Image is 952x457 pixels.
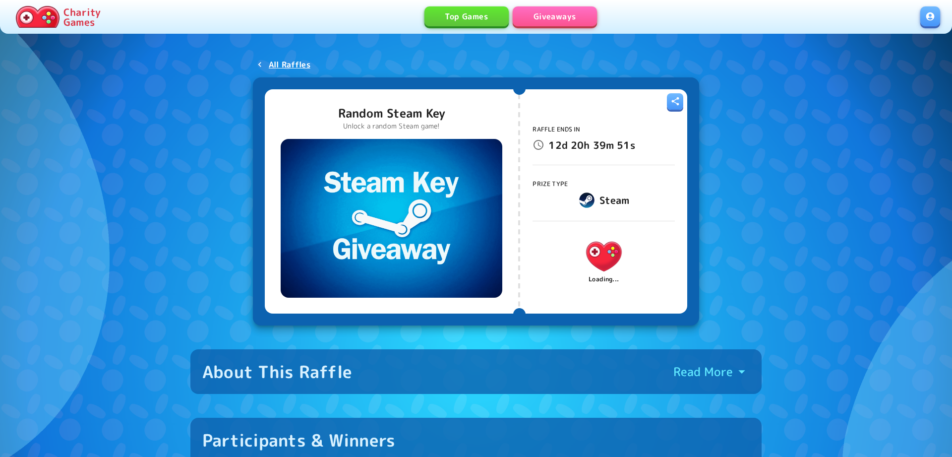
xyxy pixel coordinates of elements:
p: Charity Games [63,7,101,27]
div: About This Raffle [202,361,352,382]
span: Raffle Ends In [533,125,580,133]
a: All Raffles [253,56,314,73]
h6: Steam [599,192,629,208]
span: Prize Type [533,180,568,188]
a: Top Games [424,6,509,26]
p: All Raffles [269,59,310,70]
a: Giveaways [513,6,597,26]
p: 12d 20h 39m 51s [548,137,635,153]
a: Charity Games [12,4,105,30]
div: Participants & Winners [202,430,396,451]
button: About This RaffleRead More [190,349,762,394]
img: Charity.Games [16,6,59,28]
p: Unlock a random Steam game! [338,121,445,131]
p: Random Steam Key [338,105,445,121]
img: Charity.Games [582,235,626,278]
p: Read More [673,364,733,380]
img: Random Steam Key [281,139,502,298]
